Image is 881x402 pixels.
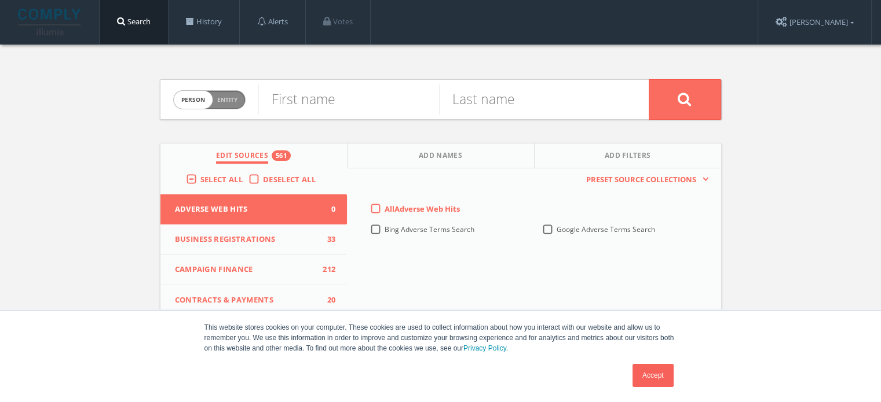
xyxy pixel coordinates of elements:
[175,264,319,275] span: Campaign Finance
[318,234,335,245] span: 33
[385,224,474,234] span: Bing Adverse Terms Search
[204,322,677,353] p: This website stores cookies on your computer. These cookies are used to collect information about...
[580,174,702,186] span: Preset Source Collections
[557,224,655,234] span: Google Adverse Terms Search
[318,294,335,306] span: 20
[318,204,335,215] span: 0
[419,150,462,164] span: Add Names
[263,174,316,185] span: Deselect All
[633,364,674,387] a: Accept
[216,150,268,164] span: Edit Sources
[605,150,651,164] span: Add Filters
[174,91,213,109] span: person
[18,9,83,35] img: illumis
[318,264,335,275] span: 212
[385,204,460,214] span: All Adverse Web Hits
[217,95,237,104] span: Entity
[175,204,319,215] span: Adverse Web Hits
[175,294,319,306] span: Contracts & Payments
[200,174,243,185] span: Select All
[175,234,319,245] span: Business Registrations
[272,150,291,161] div: 561
[463,344,506,352] a: Privacy Policy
